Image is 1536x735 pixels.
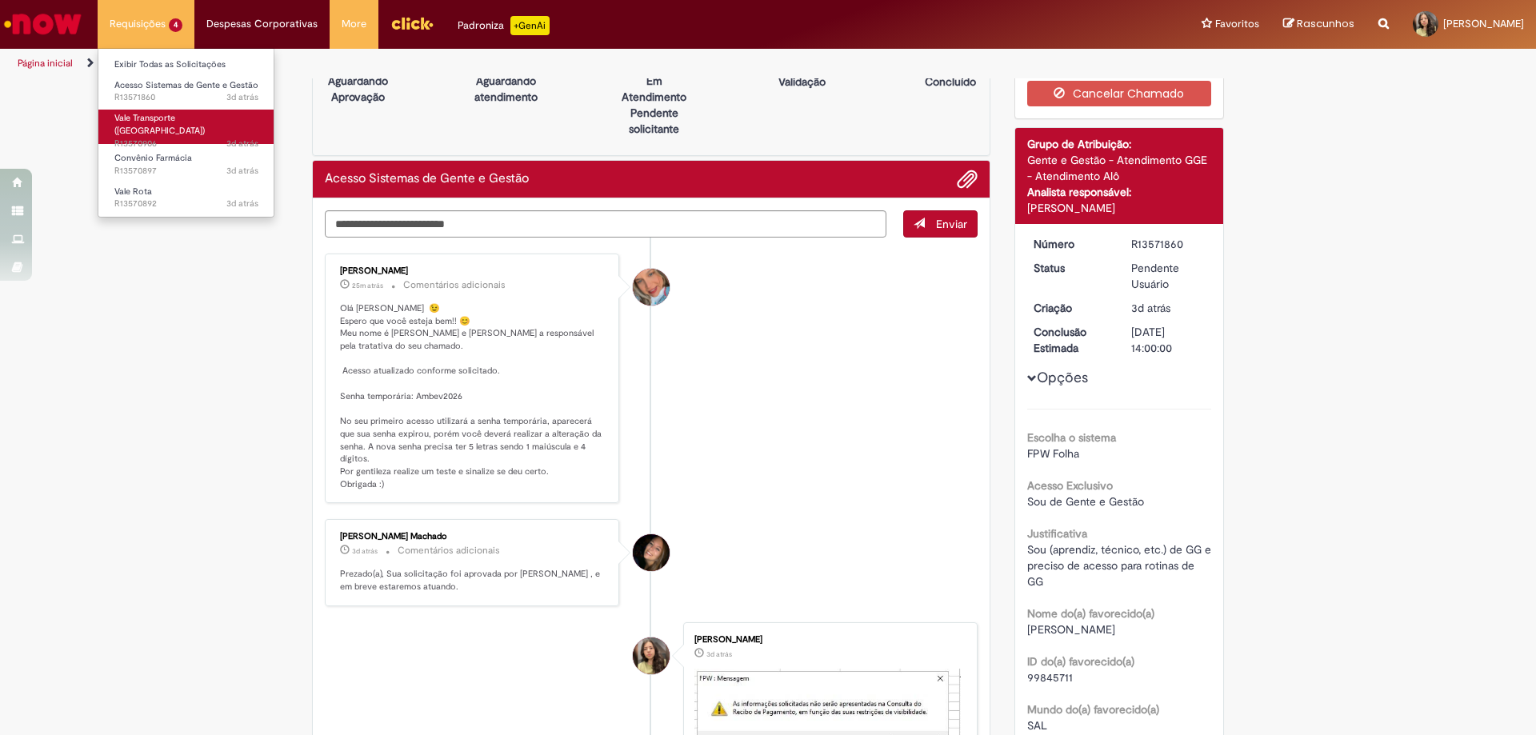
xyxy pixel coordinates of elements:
[1027,654,1134,669] b: ID do(a) favorecido(a)
[398,544,500,557] small: Comentários adicionais
[340,532,606,541] div: [PERSON_NAME] Machado
[903,210,978,238] button: Enviar
[98,183,274,213] a: Aberto R13570892 : Vale Rota
[1022,236,1120,252] dt: Número
[226,198,258,210] time: 26/09/2025 14:41:13
[706,649,732,659] span: 3d atrás
[1131,236,1206,252] div: R13571860
[114,186,152,198] span: Vale Rota
[1027,184,1212,200] div: Analista responsável:
[98,77,274,106] a: Aberto R13571860 : Acesso Sistemas de Gente e Gestão
[694,635,961,645] div: [PERSON_NAME]
[633,637,670,674] div: Priscilla Barbosa Marques
[957,169,978,190] button: Adicionar anexos
[1027,446,1079,461] span: FPW Folha
[1297,16,1354,31] span: Rascunhos
[706,649,732,659] time: 26/09/2025 16:59:36
[1027,606,1154,621] b: Nome do(a) favorecido(a)
[169,18,182,32] span: 4
[226,138,258,150] time: 26/09/2025 14:44:33
[352,281,383,290] time: 29/09/2025 10:10:59
[226,91,258,103] span: 3d atrás
[1027,81,1212,106] button: Cancelar Chamado
[1027,670,1073,685] span: 99845711
[340,302,606,491] p: Olá [PERSON_NAME] 😉 Espero que você esteja bem!! 😊 Meu nome é [PERSON_NAME] e [PERSON_NAME] a res...
[114,79,258,91] span: Acesso Sistemas de Gente e Gestão
[114,152,192,164] span: Convênio Farmácia
[325,172,529,186] h2: Acesso Sistemas de Gente e Gestão Histórico de tíquete
[1027,478,1113,493] b: Acesso Exclusivo
[1131,301,1170,315] span: 3d atrás
[458,16,550,35] div: Padroniza
[1022,300,1120,316] dt: Criação
[925,74,976,90] p: Concluído
[114,165,258,178] span: R13570897
[1027,494,1144,509] span: Sou de Gente e Gestão
[352,281,383,290] span: 25m atrás
[12,49,1012,78] ul: Trilhas de página
[1027,702,1159,717] b: Mundo do(a) favorecido(a)
[633,269,670,306] div: Jacqueline Andrade Galani
[1022,324,1120,356] dt: Conclusão Estimada
[467,73,545,105] p: Aguardando atendimento
[1027,718,1047,733] span: SAL
[98,150,274,179] a: Aberto R13570897 : Convênio Farmácia
[1215,16,1259,32] span: Favoritos
[98,48,274,218] ul: Requisições
[110,16,166,32] span: Requisições
[98,56,274,74] a: Exibir Todas as Solicitações
[1027,542,1214,589] span: Sou (aprendiz, técnico, etc.) de GG e preciso de acesso para rotinas de GG
[114,91,258,104] span: R13571860
[1131,260,1206,292] div: Pendente Usuário
[226,138,258,150] span: 3d atrás
[1027,136,1212,152] div: Grupo de Atribuição:
[1131,300,1206,316] div: 26/09/2025 16:59:38
[325,210,886,238] textarea: Digite sua mensagem aqui...
[1027,526,1087,541] b: Justificativa
[1443,17,1524,30] span: [PERSON_NAME]
[778,74,826,90] p: Validação
[1131,301,1170,315] time: 26/09/2025 16:59:38
[1027,622,1115,637] span: [PERSON_NAME]
[226,165,258,177] time: 26/09/2025 14:42:33
[206,16,318,32] span: Despesas Corporativas
[1027,430,1116,445] b: Escolha o sistema
[342,16,366,32] span: More
[98,110,274,144] a: Aberto R13570906 : Vale Transporte (VT)
[2,8,84,40] img: ServiceNow
[226,91,258,103] time: 26/09/2025 16:59:39
[510,16,550,35] p: +GenAi
[1027,200,1212,216] div: [PERSON_NAME]
[114,198,258,210] span: R13570892
[390,11,434,35] img: click_logo_yellow_360x200.png
[633,534,670,571] div: Iara Moscardini Machado
[340,266,606,276] div: [PERSON_NAME]
[403,278,506,292] small: Comentários adicionais
[1283,17,1354,32] a: Rascunhos
[226,165,258,177] span: 3d atrás
[615,105,693,137] p: Pendente solicitante
[1022,260,1120,276] dt: Status
[114,138,258,150] span: R13570906
[18,57,73,70] a: Página inicial
[352,546,378,556] time: 26/09/2025 17:08:17
[319,73,397,105] p: Aguardando Aprovação
[1027,152,1212,184] div: Gente e Gestão - Atendimento GGE - Atendimento Alô
[340,568,606,593] p: Prezado(a), Sua solicitação foi aprovada por [PERSON_NAME] , e em breve estaremos atuando.
[1131,324,1206,356] div: [DATE] 14:00:00
[226,198,258,210] span: 3d atrás
[936,217,967,231] span: Enviar
[114,112,205,137] span: Vale Transporte ([GEOGRAPHIC_DATA])
[615,73,693,105] p: Em Atendimento
[352,546,378,556] span: 3d atrás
